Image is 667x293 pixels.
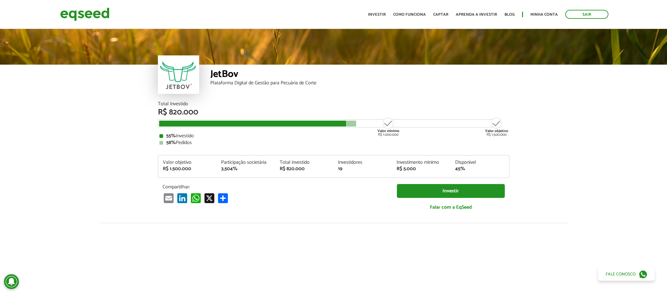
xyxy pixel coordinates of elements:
[504,13,515,17] a: Blog
[166,138,176,147] strong: 58%
[433,13,448,17] a: Captar
[377,128,399,134] strong: Valor mínimo
[377,117,400,137] div: R$ 1.000.000
[397,160,446,165] div: Investimento mínimo
[158,102,509,106] div: Total Investido
[163,160,212,165] div: Valor objetivo
[163,184,388,190] p: Compartilhar:
[190,193,202,203] a: WhatsApp
[163,167,212,171] div: R$ 1.500.000
[163,193,175,203] a: Email
[397,167,446,171] div: R$ 5.000
[217,193,229,203] a: Compartilhar
[598,268,655,281] a: Fale conosco
[565,10,608,19] a: Sair
[280,167,329,171] div: R$ 820.000
[530,13,558,17] a: Minha conta
[397,201,505,214] a: Falar com a EqSeed
[280,160,329,165] div: Total investido
[455,160,504,165] div: Disponível
[221,167,270,171] div: 3,504%
[210,81,509,86] div: Plataforma Digital de Gestão para Pecuária de Corte
[159,140,508,145] div: Pedidos
[159,134,508,138] div: Investido
[60,6,109,22] img: EqSeed
[166,132,176,140] strong: 55%
[368,13,386,17] a: Investir
[203,193,216,203] a: X
[393,13,426,17] a: Como funciona
[176,193,188,203] a: LinkedIn
[455,167,504,171] div: 45%
[485,117,508,137] div: R$ 1.500.000
[485,128,508,134] strong: Valor objetivo
[338,160,387,165] div: Investidores
[221,160,270,165] div: Participação societária
[158,108,509,116] div: R$ 820.000
[456,13,497,17] a: Aprenda a investir
[397,184,505,198] a: Investir
[210,69,509,81] div: JetBov
[338,167,387,171] div: 19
